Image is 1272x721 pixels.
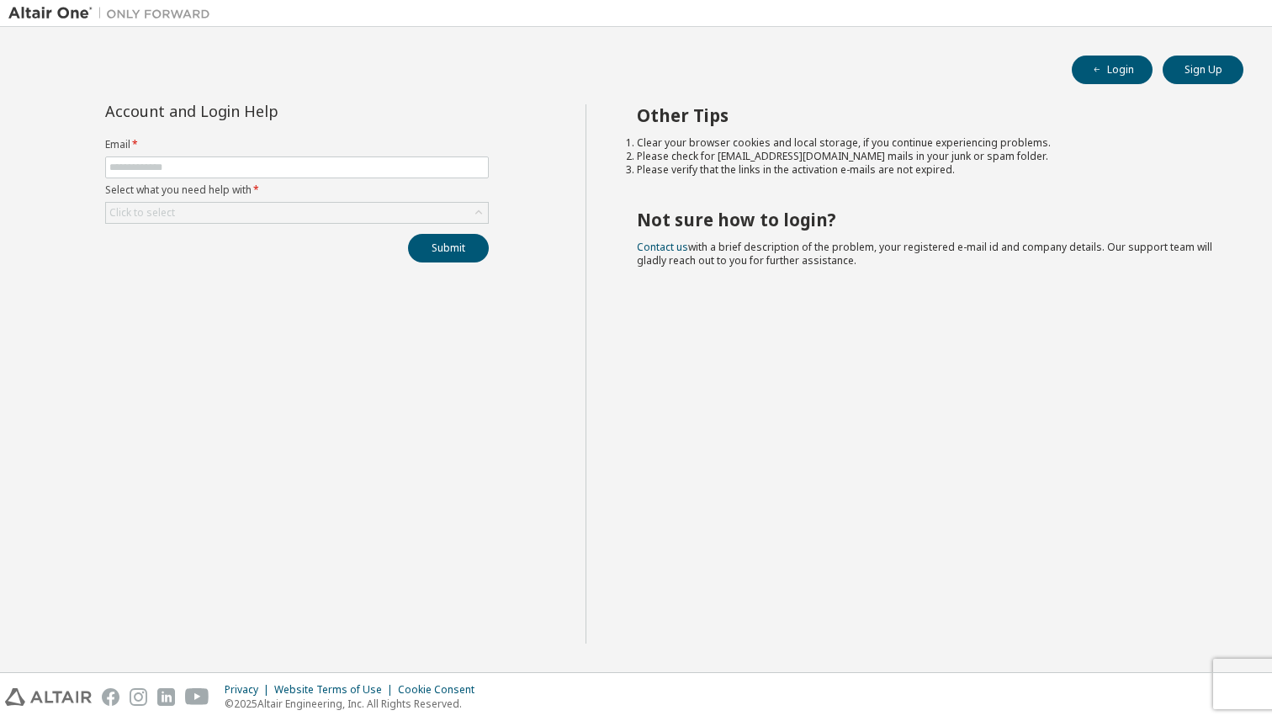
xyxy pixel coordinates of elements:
img: linkedin.svg [157,688,175,706]
div: Click to select [109,206,175,220]
img: facebook.svg [102,688,119,706]
img: Altair One [8,5,219,22]
label: Email [105,138,489,151]
label: Select what you need help with [105,183,489,197]
a: Contact us [637,240,688,254]
li: Please verify that the links in the activation e-mails are not expired. [637,163,1214,177]
h2: Not sure how to login? [637,209,1214,231]
button: Login [1072,56,1153,84]
div: Account and Login Help [105,104,412,118]
li: Please check for [EMAIL_ADDRESS][DOMAIN_NAME] mails in your junk or spam folder. [637,150,1214,163]
h2: Other Tips [637,104,1214,126]
img: altair_logo.svg [5,688,92,706]
img: instagram.svg [130,688,147,706]
div: Privacy [225,683,274,697]
button: Submit [408,234,489,262]
div: Cookie Consent [398,683,485,697]
p: © 2025 Altair Engineering, Inc. All Rights Reserved. [225,697,485,711]
li: Clear your browser cookies and local storage, if you continue experiencing problems. [637,136,1214,150]
div: Click to select [106,203,488,223]
img: youtube.svg [185,688,209,706]
button: Sign Up [1163,56,1243,84]
span: with a brief description of the problem, your registered e-mail id and company details. Our suppo... [637,240,1212,268]
div: Website Terms of Use [274,683,398,697]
